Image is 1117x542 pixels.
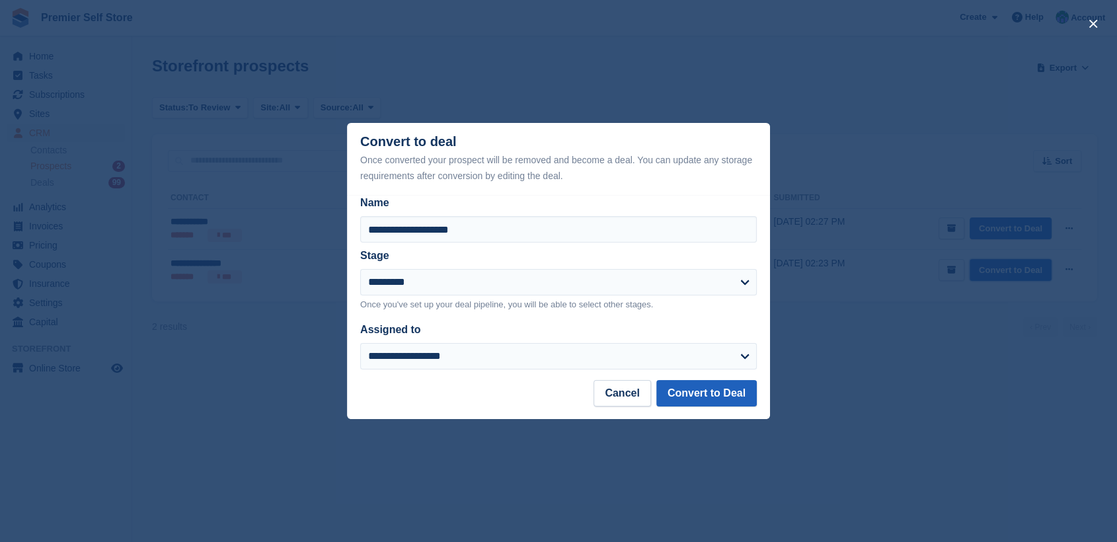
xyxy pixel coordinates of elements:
button: close [1083,13,1104,34]
p: Once you've set up your deal pipeline, you will be able to select other stages. [360,298,757,311]
div: Convert to deal [360,134,757,184]
label: Assigned to [360,324,421,335]
button: Convert to Deal [656,380,757,406]
label: Name [360,195,757,211]
div: Once converted your prospect will be removed and become a deal. You can update any storage requir... [360,152,757,184]
label: Stage [360,250,389,261]
button: Cancel [594,380,650,406]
